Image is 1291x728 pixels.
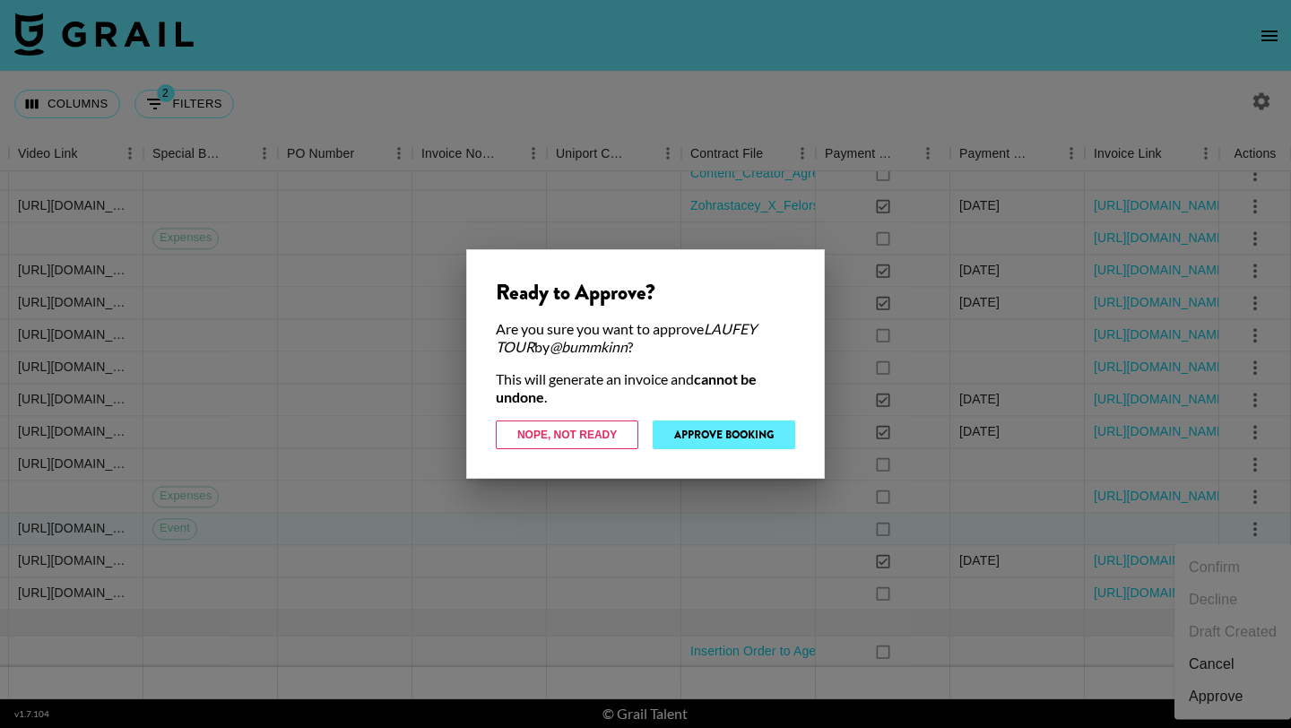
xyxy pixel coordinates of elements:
div: This will generate an invoice and . [496,370,795,406]
div: Ready to Approve? [496,279,795,306]
button: Nope, Not Ready [496,420,638,449]
button: Approve Booking [653,420,795,449]
em: @ bummkinn [550,338,628,355]
strong: cannot be undone [496,370,757,405]
em: LAUFEY TOUR [496,320,757,355]
div: Are you sure you want to approve by ? [496,320,795,356]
